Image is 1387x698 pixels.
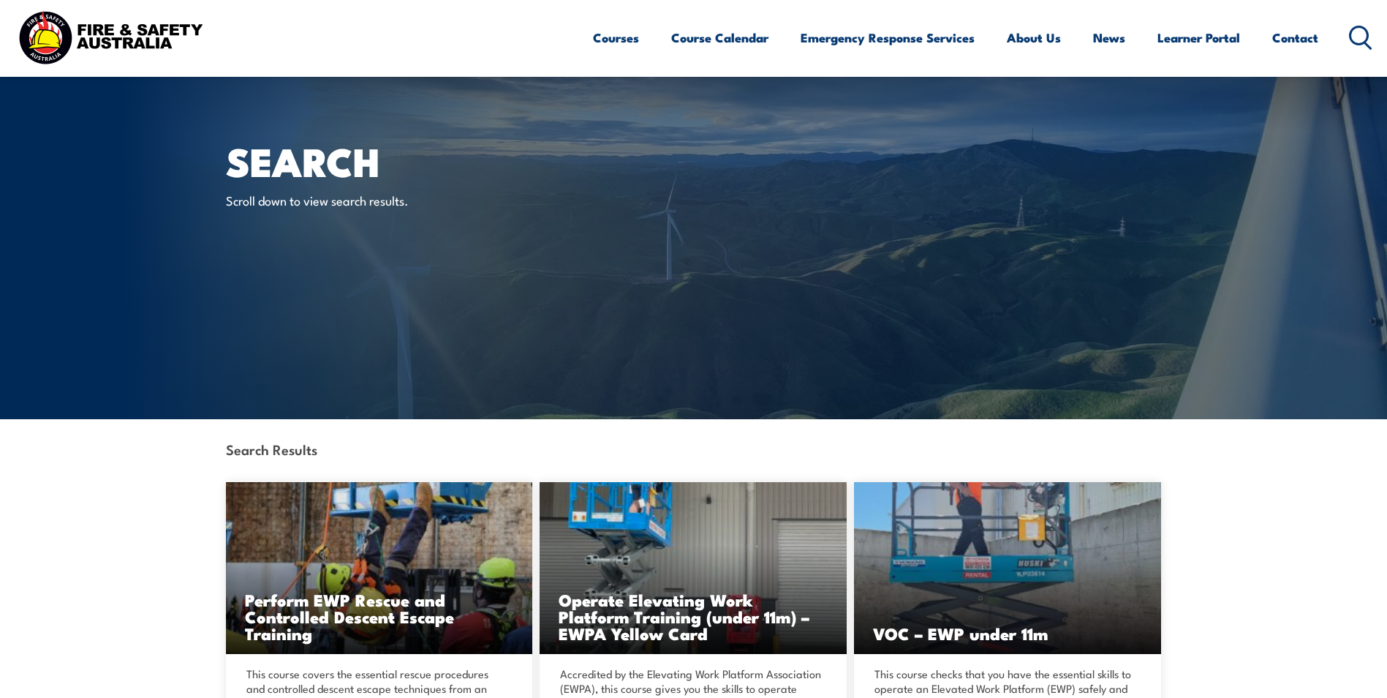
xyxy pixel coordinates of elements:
a: Contact [1272,18,1318,57]
img: Elevating Work Platform (EWP) in the workplace [226,482,533,654]
a: Course Calendar [671,18,768,57]
a: Perform EWP Rescue and Controlled Descent Escape Training [226,482,533,654]
a: Courses [593,18,639,57]
img: Operate Elevating Work Platform Training (under 11m) – EWPA Yellow Card [540,482,847,654]
a: About Us [1007,18,1061,57]
a: Learner Portal [1157,18,1240,57]
h3: VOC – EWP under 11m [873,625,1142,642]
h3: Perform EWP Rescue and Controlled Descent Escape Training [245,591,514,642]
h1: Search [226,143,587,178]
img: VOC – EWP under 11m [854,482,1161,654]
h3: Operate Elevating Work Platform Training (under 11m) – EWPA Yellow Card [559,591,828,642]
a: News [1093,18,1125,57]
a: Emergency Response Services [801,18,975,57]
p: Scroll down to view search results. [226,192,493,209]
strong: Search Results [226,439,317,459]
